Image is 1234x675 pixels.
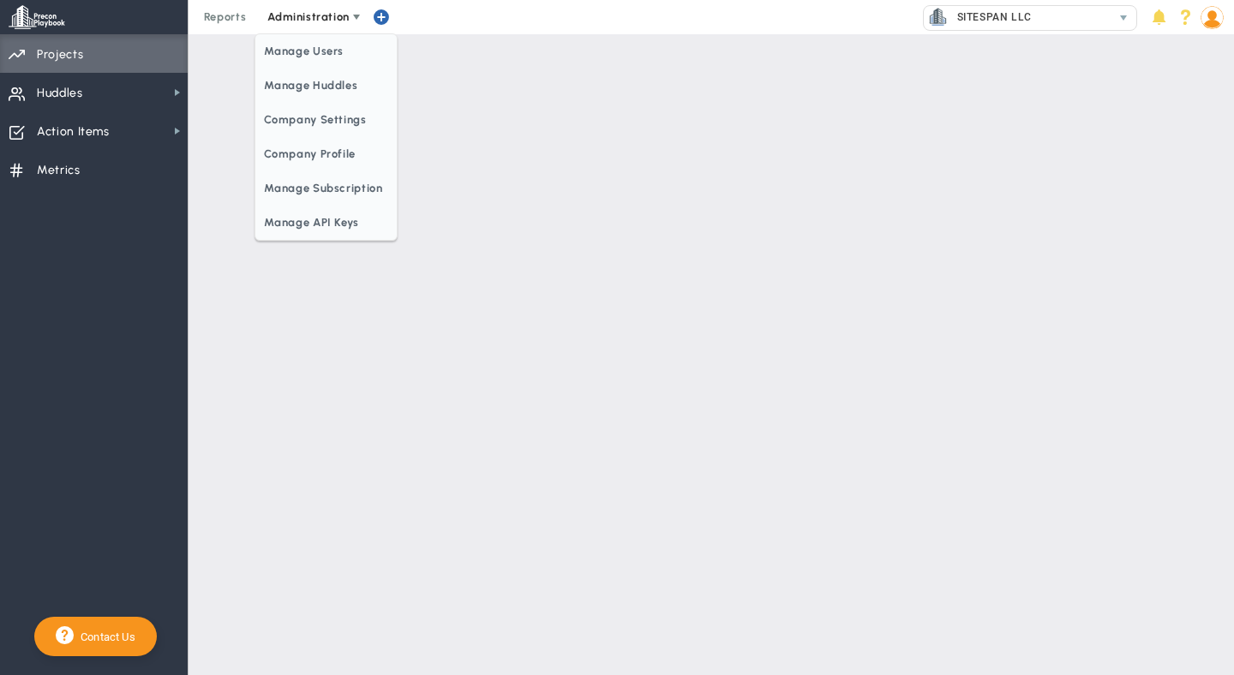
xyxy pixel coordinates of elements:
[255,34,396,69] span: Manage Users
[255,69,396,103] span: Manage Huddles
[949,6,1032,28] span: SITESPAN LLC
[37,152,81,188] span: Metrics
[74,630,135,643] span: Contact Us
[37,75,83,111] span: Huddles
[267,10,349,23] span: Administration
[927,6,949,27] img: 33612.Company.photo
[255,137,396,171] span: Company Profile
[1111,6,1136,30] span: select
[37,37,83,73] span: Projects
[255,171,396,206] span: Manage Subscription
[37,114,110,150] span: Action Items
[1201,6,1224,29] img: 210067.Person.photo
[255,103,396,137] span: Company Settings
[255,206,396,240] span: Manage API Keys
